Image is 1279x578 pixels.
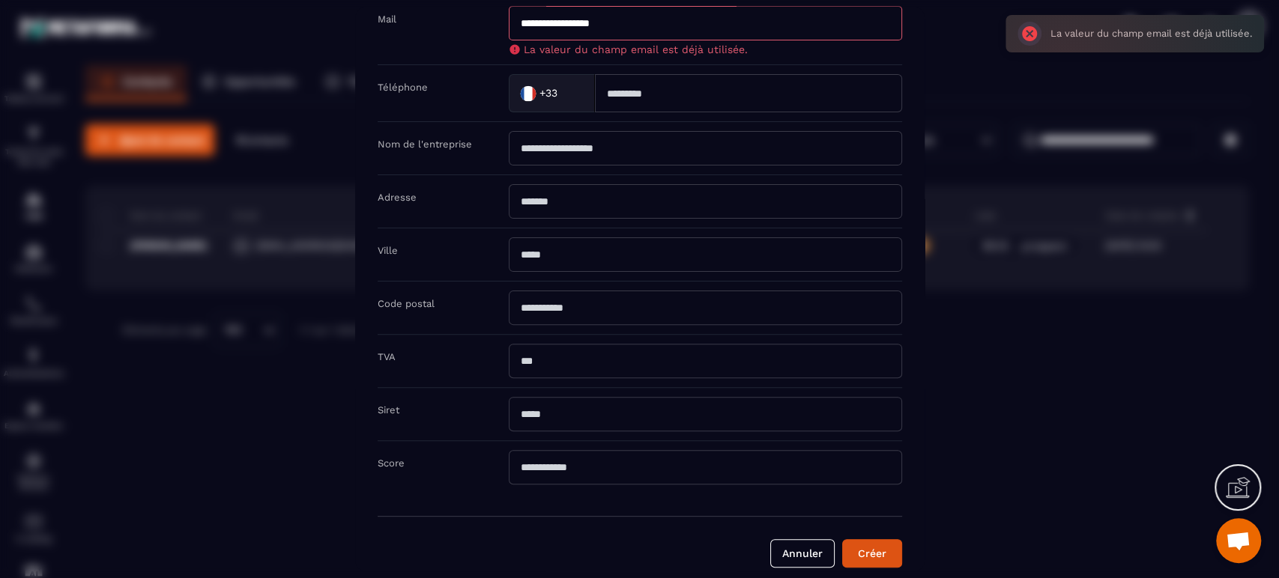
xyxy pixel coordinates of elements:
[378,13,396,25] label: Mail
[378,457,405,469] label: Score
[378,245,398,256] label: Ville
[842,539,902,568] button: Créer
[524,43,748,55] span: La valeur du champ email est déjà utilisée.
[560,82,579,104] input: Search for option
[512,78,542,108] img: Country Flag
[378,351,396,362] label: TVA
[378,404,399,416] label: Siret
[539,85,557,100] span: +33
[509,74,595,112] div: Search for option
[378,82,428,93] label: Téléphone
[770,539,835,568] button: Annuler
[378,298,435,309] label: Code postal
[378,192,417,203] label: Adresse
[378,139,472,150] label: Nom de l'entreprise
[1216,518,1261,563] div: Ouvrir le chat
